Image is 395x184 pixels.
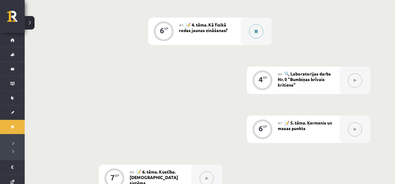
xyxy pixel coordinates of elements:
[259,77,263,82] div: 4
[263,76,267,79] div: XP
[160,28,164,33] div: 6
[278,72,282,76] span: #6
[263,125,267,128] div: XP
[278,71,331,88] span: 🔍 Laboratorijas darbs Nr. 0 "Bumbiņas brīvais kritiens"
[278,120,332,131] span: 📝 5. tēma. Ķermenis un masas punkts
[164,27,168,30] div: XP
[110,175,115,180] div: 7
[259,126,263,131] div: 6
[115,174,119,177] div: XP
[7,11,25,26] a: Rīgas 1. Tālmācības vidusskola
[179,22,184,27] span: #5
[130,170,134,174] span: #8
[278,121,282,125] span: #7
[179,22,227,33] span: 📝 4. tēma. Kā fizikā rodas jaunas zināšanas?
